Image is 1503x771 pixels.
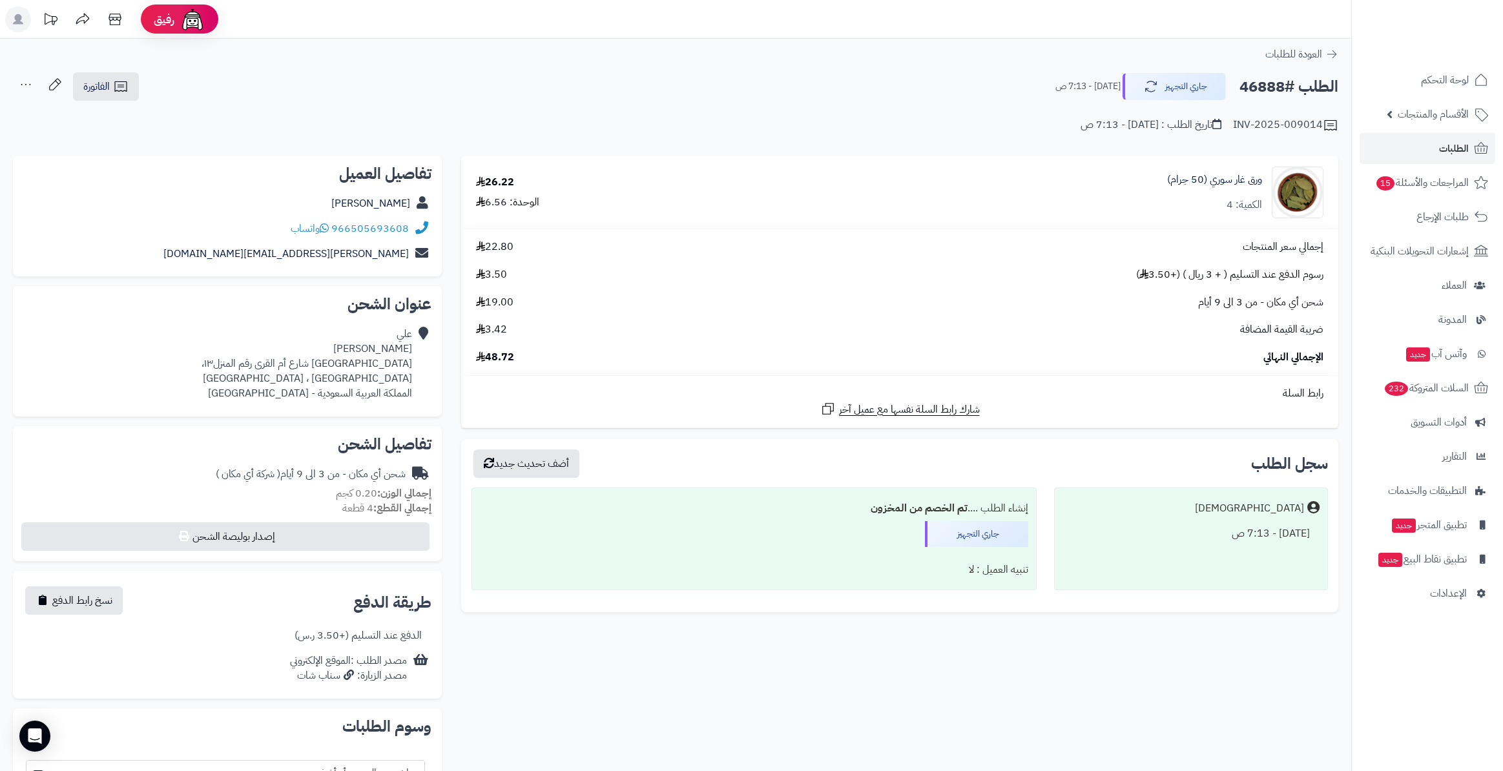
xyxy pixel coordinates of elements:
[1360,578,1495,609] a: الإعدادات
[377,486,431,501] strong: إجمالي الوزن:
[1360,509,1495,540] a: تطبيق المتجرجديد
[52,593,112,608] span: نسخ رابط الدفع
[1377,550,1467,568] span: تطبيق نقاط البيع
[1442,276,1467,294] span: العملاء
[154,12,174,27] span: رفيق
[342,500,431,516] small: 4 قطعة
[23,296,431,312] h2: عنوان الشحن
[290,668,407,683] div: مصدر الزيارة: سناب شات
[373,500,431,516] strong: إجمالي القطع:
[871,500,968,516] b: تم الخصم من المخزون
[1265,46,1338,62] a: العودة للطلبات
[476,175,514,190] div: 26.22
[1360,167,1495,198] a: المراجعات والأسئلة15
[1416,208,1469,226] span: طلبات الإرجاع
[73,72,139,101] a: الفاتورة
[1411,413,1467,431] span: أدوات التسويق
[1263,350,1323,365] span: الإجمالي النهائي
[21,522,430,551] button: إصدار بوليصة الشحن
[476,295,513,310] span: 19.00
[291,221,329,236] a: واتساب
[466,386,1333,401] div: رابط السلة
[1239,74,1338,100] h2: الطلب #46888
[839,402,980,417] span: شارك رابط السلة نفسها مع عميل آخر
[1360,373,1495,404] a: السلات المتروكة232
[331,196,410,211] a: [PERSON_NAME]
[1415,21,1491,48] img: logo-2.png
[1360,407,1495,438] a: أدوات التسويق
[1430,584,1467,602] span: الإعدادات
[476,322,507,337] span: 3.42
[1421,71,1469,89] span: لوحة التحكم
[1371,242,1469,260] span: إشعارات التحويلات البنكية
[1265,46,1322,62] span: العودة للطلبات
[1081,118,1221,132] div: تاريخ الطلب : [DATE] - 7:13 ص
[925,521,1028,547] div: جاري التجهيز
[202,327,412,400] div: علي [PERSON_NAME] [GEOGRAPHIC_DATA] شارع أم القرى رقم المنزل١٣، [GEOGRAPHIC_DATA] ، [GEOGRAPHIC_D...
[290,653,407,683] div: مصدر الطلب :الموقع الإلكتروني
[1360,304,1495,335] a: المدونة
[1384,379,1469,397] span: السلات المتروكة
[34,6,67,36] a: تحديثات المنصة
[1398,105,1469,123] span: الأقسام والمنتجات
[1251,456,1328,471] h3: سجل الطلب
[1376,176,1395,191] span: 15
[1240,322,1323,337] span: ضريبة القيمة المضافة
[820,401,980,417] a: شارك رابط السلة نفسها مع عميل آخر
[1195,501,1304,516] div: [DEMOGRAPHIC_DATA]
[1392,519,1416,533] span: جديد
[1123,73,1226,100] button: جاري التجهيز
[295,628,422,643] div: الدفع عند التسليم (+3.50 ر.س)
[476,350,514,365] span: 48.72
[1391,516,1467,534] span: تطبيق المتجر
[1360,133,1495,164] a: الطلبات
[473,449,579,478] button: أضف تحديث جديد
[1360,201,1495,232] a: طلبات الإرجاع
[476,267,507,282] span: 3.50
[25,586,123,615] button: نسخ رابط الدفع
[1243,240,1323,254] span: إجمالي سعر المنتجات
[1055,80,1121,93] small: [DATE] - 7:13 ص
[353,595,431,610] h2: طريقة الدفع
[216,466,280,482] span: ( شركة أي مكان )
[1406,347,1430,362] span: جديد
[480,557,1028,582] div: تنبيه العميل : لا
[1360,236,1495,267] a: إشعارات التحويلات البنكية
[476,240,513,254] span: 22.80
[476,195,539,210] div: الوحدة: 6.56
[216,467,406,482] div: شحن أي مكان - من 3 الى 9 أيام
[1360,65,1495,96] a: لوحة التحكم
[1062,521,1320,546] div: [DATE] - 7:13 ص
[1198,295,1323,310] span: شحن أي مكان - من 3 الى 9 أيام
[336,486,431,501] small: 0.20 كجم
[1360,544,1495,575] a: تطبيق نقاط البيعجديد
[163,246,409,262] a: [PERSON_NAME][EMAIL_ADDRESS][DOMAIN_NAME]
[1272,167,1323,218] img: 1679144186-Syrian%20Bay%20Leaves-90x90.jpg
[1167,172,1262,187] a: ورق غار سوري (50 جرام)
[1360,475,1495,506] a: التطبيقات والخدمات
[83,79,110,94] span: الفاتورة
[19,721,50,752] div: Open Intercom Messenger
[1384,381,1409,396] span: 232
[1388,482,1467,500] span: التطبيقات والخدمات
[1227,198,1262,212] div: الكمية: 4
[1405,345,1467,363] span: وآتس آب
[1360,270,1495,301] a: العملاء
[1375,174,1469,192] span: المراجعات والأسئلة
[1136,267,1323,282] span: رسوم الدفع عند التسليم ( + 3 ريال ) (+3.50 )
[180,6,205,32] img: ai-face.png
[1360,441,1495,472] a: التقارير
[23,719,431,734] h2: وسوم الطلبات
[480,496,1028,521] div: إنشاء الطلب ....
[1233,118,1338,133] div: INV-2025-009014
[1378,553,1402,567] span: جديد
[1360,338,1495,369] a: وآتس آبجديد
[331,221,409,236] a: 966505693608
[1439,139,1469,158] span: الطلبات
[1442,447,1467,466] span: التقارير
[23,166,431,181] h2: تفاصيل العميل
[23,437,431,452] h2: تفاصيل الشحن
[1438,311,1467,329] span: المدونة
